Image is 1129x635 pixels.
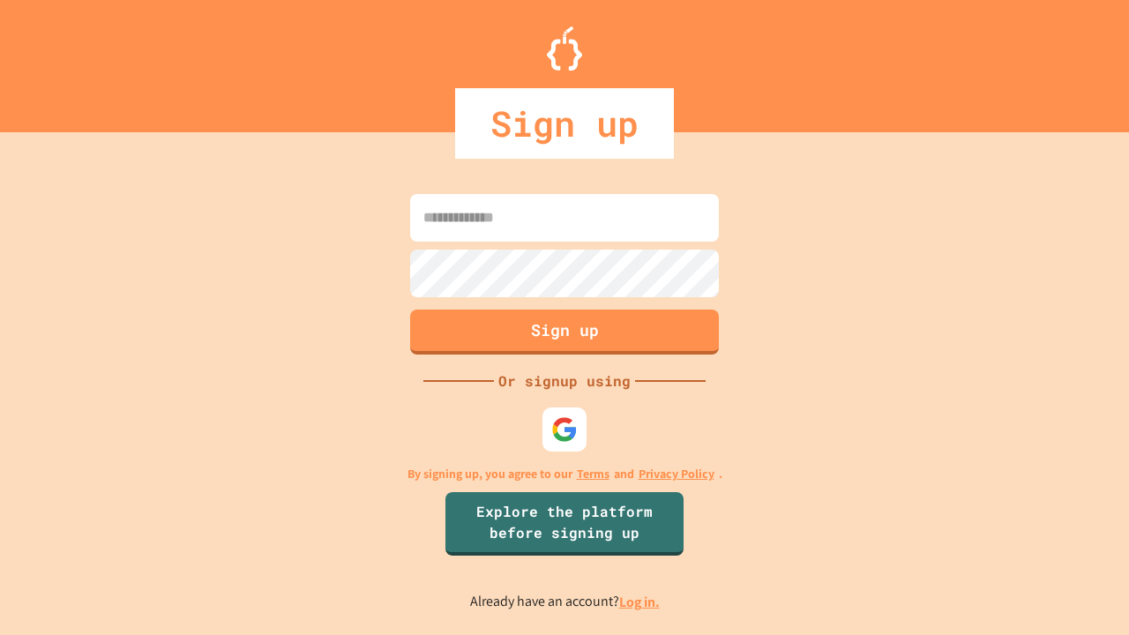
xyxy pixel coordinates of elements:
[455,88,674,159] div: Sign up
[547,26,582,71] img: Logo.svg
[494,370,635,392] div: Or signup using
[410,310,719,355] button: Sign up
[551,416,578,443] img: google-icon.svg
[619,593,660,611] a: Log in.
[577,465,609,483] a: Terms
[639,465,714,483] a: Privacy Policy
[983,488,1111,563] iframe: chat widget
[470,591,660,613] p: Already have an account?
[1055,564,1111,617] iframe: chat widget
[407,465,722,483] p: By signing up, you agree to our and .
[445,492,684,556] a: Explore the platform before signing up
